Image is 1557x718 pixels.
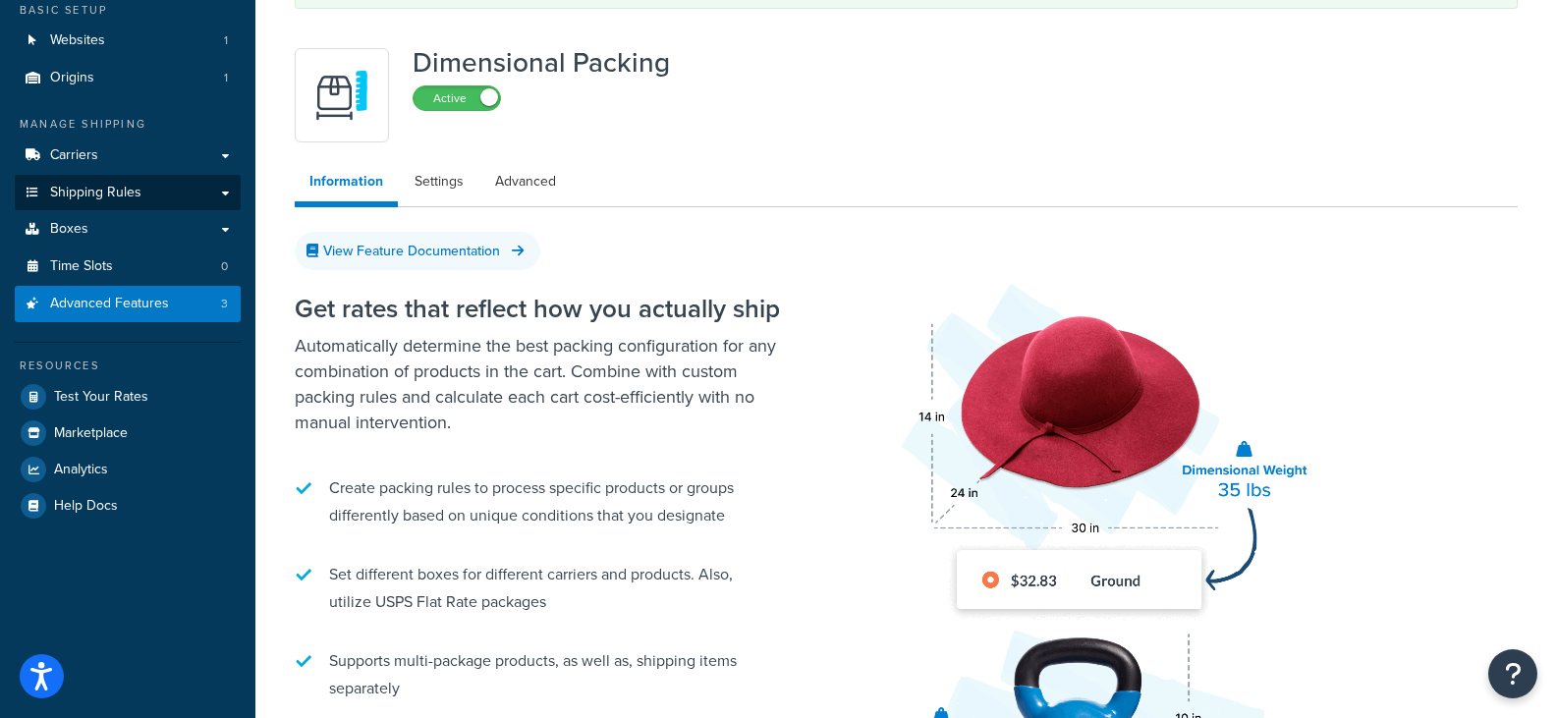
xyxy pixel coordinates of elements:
[15,2,241,19] div: Basic Setup
[224,70,228,86] span: 1
[295,465,786,539] li: Create packing rules to process specific products or groups differently based on unique condition...
[15,23,241,59] a: Websites1
[50,258,113,275] span: Time Slots
[221,258,228,275] span: 0
[307,61,376,130] img: DTVBYsAAAAAASUVORK5CYII=
[15,138,241,174] a: Carriers
[15,211,241,248] a: Boxes
[1488,649,1537,698] button: Open Resource Center
[15,249,241,285] li: Time Slots
[295,333,786,435] p: Automatically determine the best packing configuration for any combination of products in the car...
[15,60,241,96] a: Origins1
[50,296,169,312] span: Advanced Features
[54,498,118,515] span: Help Docs
[15,249,241,285] a: Time Slots0
[400,162,478,201] a: Settings
[15,60,241,96] li: Origins
[15,23,241,59] li: Websites
[50,32,105,49] span: Websites
[295,162,398,207] a: Information
[414,86,500,110] label: Active
[295,295,786,323] h2: Get rates that reflect how you actually ship
[295,551,786,626] li: Set different boxes for different carriers and products. Also, utilize USPS Flat Rate packages
[15,286,241,322] a: Advanced Features3
[15,452,241,487] a: Analytics
[54,425,128,442] span: Marketplace
[480,162,571,201] a: Advanced
[15,415,241,451] a: Marketplace
[413,48,670,78] h1: Dimensional Packing
[15,358,241,374] div: Resources
[224,32,228,49] span: 1
[15,488,241,524] a: Help Docs
[15,379,241,414] a: Test Your Rates
[50,147,98,164] span: Carriers
[54,462,108,478] span: Analytics
[15,116,241,133] div: Manage Shipping
[54,389,148,406] span: Test Your Rates
[50,185,141,201] span: Shipping Rules
[295,637,786,712] li: Supports multi-package products, as well as, shipping items separately
[50,70,94,86] span: Origins
[221,296,228,312] span: 3
[50,221,88,238] span: Boxes
[15,286,241,322] li: Advanced Features
[295,232,540,270] a: View Feature Documentation
[15,175,241,211] a: Shipping Rules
